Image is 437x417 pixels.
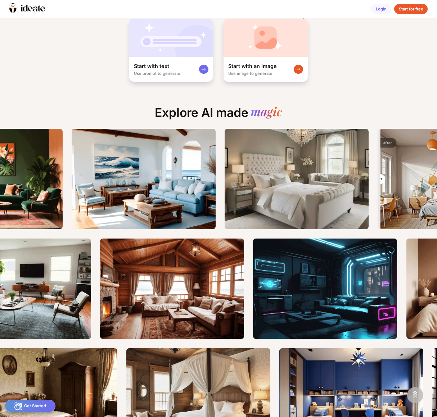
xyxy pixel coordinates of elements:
[134,63,169,69] div: Start with text
[228,63,277,69] div: Start with an image
[225,129,369,229] img: Thumbnailexplore-image9.png
[224,19,308,57] img: startWithImageCardBg.jpg
[150,105,287,124] div: Explore AI made
[129,19,213,57] img: startWithTextCardBg.jpg
[371,4,391,14] div: Login
[251,105,282,120] div: magic
[72,129,216,229] img: ThumbnailOceanlivingroom.png
[5,400,55,412] div: Get Started
[134,71,180,76] div: Use prompt to generate
[253,239,397,339] img: Thumbnailtext2image_00698_.png
[228,71,272,76] div: Use image to generate
[100,239,244,339] img: Thumbnailtext2image_00696_.png
[394,4,428,14] div: Start for free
